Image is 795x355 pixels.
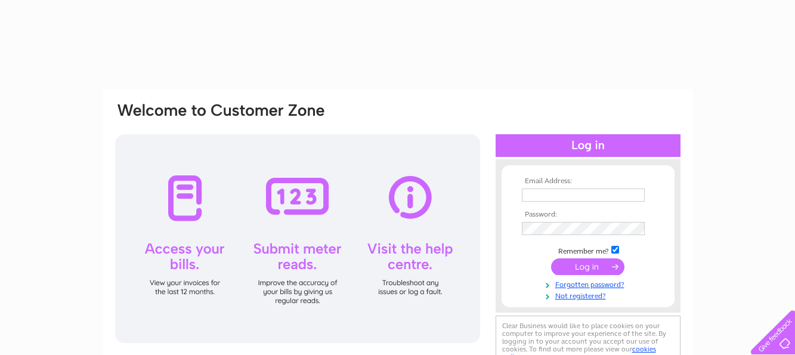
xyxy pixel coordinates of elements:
[519,177,657,186] th: Email Address:
[519,244,657,256] td: Remember me?
[522,289,657,301] a: Not registered?
[551,258,624,275] input: Submit
[522,278,657,289] a: Forgotten password?
[519,211,657,219] th: Password:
